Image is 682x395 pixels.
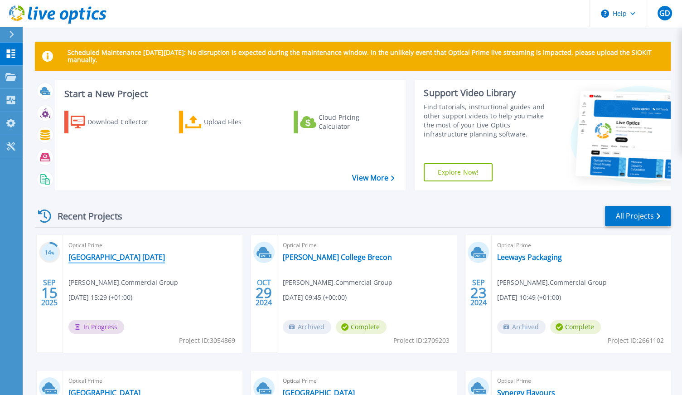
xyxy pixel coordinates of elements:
span: [DATE] 15:29 (+01:00) [68,293,132,302]
span: 23 [470,289,486,297]
span: In Progress [68,320,124,334]
a: Download Collector [64,111,165,133]
span: % [51,250,54,255]
span: 15 [41,289,58,297]
span: Project ID: 2709203 [393,336,450,346]
span: 29 [256,289,272,297]
span: [DATE] 09:45 (+00:00) [283,293,347,302]
div: Cloud Pricing Calculator [319,113,391,131]
span: Optical Prime [283,240,451,250]
span: Archived [497,320,546,334]
h3: Start a New Project [64,89,394,99]
span: [PERSON_NAME] , Commercial Group [68,278,178,288]
span: [PERSON_NAME] , Commercial Group [497,278,607,288]
div: Upload Files [204,113,276,131]
span: Complete [550,320,601,334]
div: SEP 2024 [469,276,487,309]
span: Optical Prime [68,376,237,386]
div: Find tutorials, instructional guides and other support videos to help you make the most of your L... [424,102,552,139]
div: Download Collector [87,113,160,131]
span: Optical Prime [497,240,665,250]
a: [GEOGRAPHIC_DATA] [DATE] [68,253,165,262]
a: View More [352,174,394,182]
span: Optical Prime [283,376,451,386]
span: Archived [283,320,331,334]
a: Explore Now! [424,163,493,181]
a: All Projects [605,206,671,226]
div: Recent Projects [35,205,135,227]
a: [PERSON_NAME] College Brecon [283,253,392,262]
span: Project ID: 3054869 [179,336,235,346]
span: Project ID: 2661102 [608,336,664,346]
div: SEP 2025 [41,276,58,309]
p: Scheduled Maintenance [DATE][DATE]: No disruption is expected during the maintenance window. In t... [68,49,663,63]
span: GD [659,10,670,17]
a: Cloud Pricing Calculator [294,111,395,133]
div: OCT 2024 [255,276,272,309]
span: [DATE] 10:49 (+01:00) [497,293,561,302]
span: Optical Prime [497,376,665,386]
a: Leeways Packaging [497,253,562,262]
a: Upload Files [179,111,280,133]
h3: 14 [39,248,60,258]
span: Complete [336,320,387,334]
div: Support Video Library [424,87,552,99]
span: Optical Prime [68,240,237,250]
span: [PERSON_NAME] , Commercial Group [283,278,392,288]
